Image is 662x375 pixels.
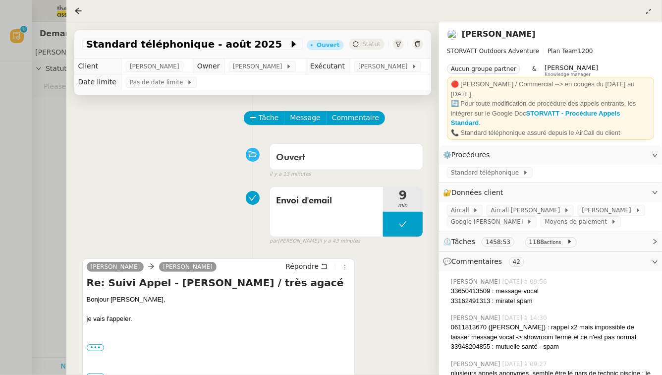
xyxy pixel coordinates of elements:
[451,110,620,127] a: STORVATT - Procédure Appels Standard
[451,286,654,296] div: 33650413509 : message vocal
[74,74,122,90] td: Date limite
[383,201,423,210] span: min
[439,145,662,165] div: ⚙️Procédures
[451,99,650,128] div: 🔄 Pour toute modification de procédure des appels entrants, les intégrer sur le Google Doc .
[451,360,502,369] span: [PERSON_NAME]
[290,112,320,124] span: Message
[447,64,520,74] nz-tag: Aucun groupe partner
[87,276,351,290] h4: Re: Suivi Appel - [PERSON_NAME] / très agacé
[451,188,503,196] span: Données client
[451,296,654,306] div: 33162491313 : miratel spam
[130,62,179,71] span: [PERSON_NAME]
[439,252,662,271] div: 💬Commentaires 42
[545,217,610,227] span: Moyens de paiement
[87,262,144,271] a: [PERSON_NAME]
[532,64,537,77] span: &
[270,170,311,179] span: il y a 13 minutes
[276,193,377,208] span: Envoi d'email
[451,79,650,99] div: 🔴 [PERSON_NAME] / Commercial --> en congés du [DATE] au [DATE].
[544,240,561,245] small: actions
[362,41,381,48] span: Statut
[443,257,528,265] span: 💬
[270,237,360,246] small: [PERSON_NAME]
[193,59,224,74] td: Owner
[326,111,385,125] button: Commentaire
[439,232,662,251] div: ⏲️Tâches 1458:53 1188actions
[451,313,502,322] span: [PERSON_NAME]
[87,295,351,353] div: Bonjour [PERSON_NAME],
[451,277,502,286] span: [PERSON_NAME]
[443,149,495,161] span: ⚙️
[447,48,539,55] span: STORVATT Outdoors Adventure
[74,59,122,74] td: Client
[451,257,502,265] span: Commentaires
[545,64,598,71] span: [PERSON_NAME]
[451,322,654,342] div: 0611813670 ([PERSON_NAME]) : rappel x2 mais impossible de laisser message vocal -> showroom fermé...
[443,187,507,198] span: 🔐
[502,277,549,286] span: [DATE] à 09:56
[332,112,379,124] span: Commentaire
[545,72,591,77] span: Knowledge manager
[282,261,331,272] button: Répondre
[451,217,527,227] span: Google [PERSON_NAME]
[451,168,523,178] span: Standard téléphonique
[306,59,350,74] td: Exécutant
[86,39,289,49] span: Standard téléphonique - août 2025
[491,205,564,215] span: Aircall [PERSON_NAME]
[482,237,514,247] nz-tag: 1458:53
[285,261,319,271] span: Répondre
[545,64,598,77] app-user-label: Knowledge manager
[451,238,475,246] span: Tâches
[529,239,545,246] span: 1188
[284,111,326,125] button: Message
[244,111,285,125] button: Tâche
[163,263,213,270] span: [PERSON_NAME]
[502,313,549,322] span: [DATE] à 14:30
[383,189,423,201] span: 9
[439,183,662,202] div: 🔐Données client
[451,128,650,138] div: 📞 Standard téléphonique assuré depuis le AirCall du client
[502,360,549,369] span: [DATE] à 09:27
[87,314,351,324] div: je vais l'appeler.
[319,237,361,246] span: il y a 43 minutes
[582,205,635,215] span: [PERSON_NAME]
[548,48,578,55] span: Plan Team
[447,29,458,40] img: users%2FRcIDm4Xn1TPHYwgLThSv8RQYtaM2%2Favatar%2F95761f7a-40c3-4bb5-878d-fe785e6f95b2
[578,48,593,55] span: 1200
[130,77,187,87] span: Pas de date limite
[451,342,654,352] div: 33948204855 : mutuelle santé - spam
[317,42,339,48] div: Ouvert
[451,205,473,215] span: Aircall
[259,112,279,124] span: Tâche
[87,344,105,351] label: •••
[233,62,286,71] span: [PERSON_NAME]
[358,62,411,71] span: [PERSON_NAME]
[451,151,490,159] span: Procédures
[509,257,524,267] nz-tag: 42
[276,153,305,162] span: Ouvert
[462,29,536,39] a: [PERSON_NAME]
[443,238,581,246] span: ⏲️
[270,237,278,246] span: par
